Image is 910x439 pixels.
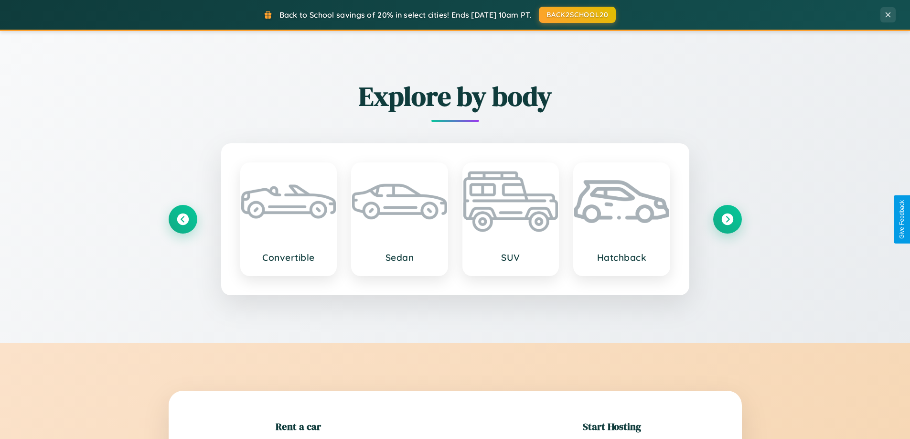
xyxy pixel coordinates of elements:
h3: Sedan [362,252,438,263]
h2: Start Hosting [583,419,641,433]
h3: Hatchback [584,252,660,263]
button: BACK2SCHOOL20 [539,7,616,23]
h3: SUV [473,252,549,263]
h2: Explore by body [169,78,742,115]
span: Back to School savings of 20% in select cities! Ends [DATE] 10am PT. [279,10,532,20]
div: Give Feedback [899,200,905,239]
h2: Rent a car [276,419,321,433]
h3: Convertible [251,252,327,263]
